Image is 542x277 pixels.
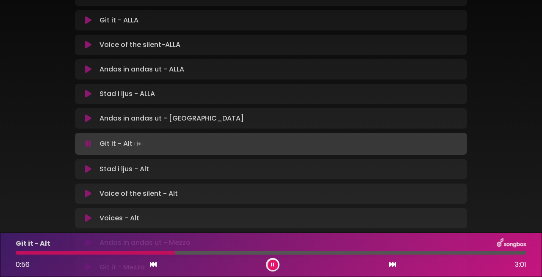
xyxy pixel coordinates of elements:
img: songbox-logo-white.png [497,238,526,249]
p: Andas in andas ut - ALLA [100,64,184,74]
p: Voice of the silent - Alt [100,189,178,199]
p: Andas in andas ut - [GEOGRAPHIC_DATA] [100,113,244,123]
span: 3:01 [515,260,526,270]
p: Git it - Alt [100,138,144,150]
p: Voices - Alt [100,213,139,223]
p: Git it - Alt [16,239,50,249]
span: 0:56 [16,260,30,269]
p: Git it - ALLA [100,15,138,25]
p: Stad i ljus - Alt [100,164,149,174]
p: Stad i ljus - ALLA [100,89,155,99]
p: Voice of the silent-ALLA [100,40,180,50]
img: waveform4.gif [133,138,144,150]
